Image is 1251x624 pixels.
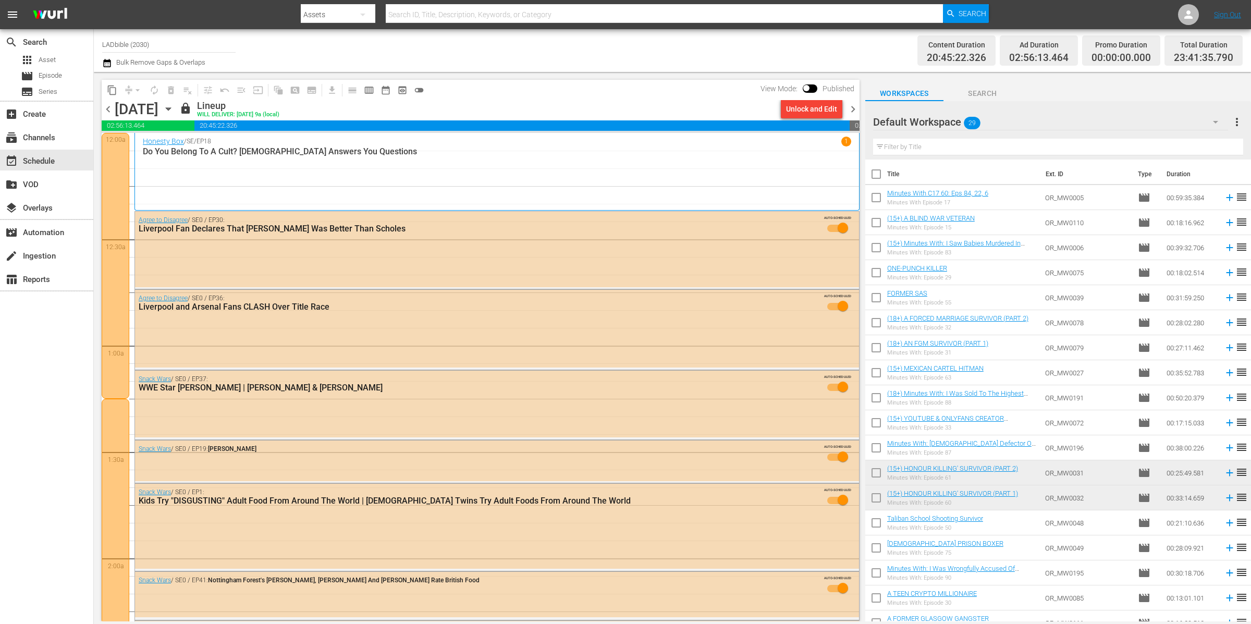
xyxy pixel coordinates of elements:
[1138,241,1150,254] span: Episode
[1224,242,1235,253] svg: Add to Schedule
[1224,492,1235,504] svg: Add to Schedule
[1162,460,1220,485] td: 00:25:49.581
[39,55,56,65] span: Asset
[139,445,171,452] a: Snack Wars
[1162,335,1220,360] td: 00:27:11.462
[887,449,1037,456] div: Minutes With: Episode 87
[887,239,1025,255] a: (15+) Minutes With: I Saw Babies Murdered In Front Of Me
[1041,260,1134,285] td: OR_MW0075
[143,146,851,156] p: Do You Belong To A Cult? [DEMOGRAPHIC_DATA] Answers You Questions
[1138,216,1150,229] span: Episode
[1224,467,1235,479] svg: Add to Schedule
[139,224,797,234] div: Liverpool Fan Declares That [PERSON_NAME] Was Better Than Scholes
[1138,266,1150,279] span: Episode
[824,293,851,298] span: AUTO-SCHEDULED
[1138,492,1150,504] span: Episode
[887,399,1037,406] div: Minutes With: Episode 88
[887,349,988,356] div: Minutes With: Episode 31
[943,87,1022,100] span: Search
[1041,560,1134,585] td: OR_MW0195
[887,524,983,531] div: Minutes With: Episode 50
[1224,192,1235,203] svg: Add to Schedule
[1162,535,1220,560] td: 00:28:09.921
[397,85,408,95] span: preview_outlined
[104,82,120,99] span: Copy Lineup
[5,108,18,120] span: Create
[887,324,1028,331] div: Minutes With: Episode 32
[1224,392,1235,403] svg: Add to Schedule
[1224,542,1235,554] svg: Add to Schedule
[755,84,803,93] span: View Mode:
[179,102,192,115] span: lock
[1091,52,1151,64] span: 00:00:00.000
[6,8,19,21] span: menu
[25,3,75,27] img: ans4CAIJ8jUAAAAAAAAAAAAAAAAAAAAAAAAgQb4GAAAAAAAAAAAAAAAAAAAAAAAAJMjXAAAAAAAAAAAAAAAAAAAAAAAAgAT5G...
[1235,566,1248,579] span: reorder
[887,389,1028,405] a: (18+) Minutes With: I Was Sold To The Highest Bidder For My Organs
[1009,38,1069,52] div: Ad Duration
[250,82,266,99] span: Update Metadata from Key Asset
[1214,10,1241,19] a: Sign Out
[1041,485,1134,510] td: OR_MW0032
[5,155,18,167] span: Schedule
[887,424,1037,431] div: Minutes With: Episode 33
[824,444,851,449] span: AUTO-SCHEDULED
[887,339,988,347] a: (18+) AN FGM SURVIVOR (PART 1)
[364,85,374,95] span: calendar_view_week_outlined
[1162,210,1220,235] td: 00:18:16.962
[303,82,320,99] span: Create Series Block
[887,574,1037,581] div: Minutes With: Episode 90
[887,214,975,222] a: (15+) A BLIND WAR VETERAN
[1138,467,1150,479] span: Episode
[1138,191,1150,204] span: Episode
[1235,491,1248,504] span: reorder
[1041,335,1134,360] td: OR_MW0079
[139,383,797,393] div: WWE Star [PERSON_NAME] | [PERSON_NAME] & [PERSON_NAME]
[208,445,256,452] span: [PERSON_NAME]
[184,138,187,145] p: /
[824,374,851,379] span: AUTO-SCHEDULED
[927,52,986,64] span: 20:45:22.326
[887,499,1018,506] div: Minutes With: Episode 60
[340,80,361,100] span: Day Calendar View
[1162,310,1220,335] td: 00:28:02.280
[1224,567,1235,579] svg: Add to Schedule
[143,137,184,145] a: Honesty Box
[411,82,427,99] span: 24 hours Lineup View is OFF
[1235,191,1248,203] span: reorder
[1235,291,1248,303] span: reorder
[1138,567,1150,579] span: Episode
[887,299,951,306] div: Minutes With: Episode 55
[1009,52,1069,64] span: 02:56:13.464
[5,202,18,214] span: Overlays
[1174,38,1233,52] div: Total Duration
[1041,310,1134,335] td: OR_MW0078
[1162,385,1220,410] td: 00:50:20.379
[887,189,988,197] a: Minutes With C17 60: Eps 84, 22, 6
[208,577,480,584] span: Nottingham Forest's [PERSON_NAME], [PERSON_NAME] And [PERSON_NAME] Rate British Food
[1162,185,1220,210] td: 00:59:35.384
[1162,235,1220,260] td: 00:39:32.706
[1138,366,1150,379] span: Episode
[139,488,171,496] a: Snack Wars
[1235,391,1248,403] span: reorder
[102,103,115,116] span: chevron_left
[1235,591,1248,604] span: reorder
[824,487,851,492] span: AUTO-SCHEDULED
[139,295,797,312] div: / SE0 / EP36:
[887,590,977,597] a: A TEEN CRYPTO MILLIONAIRE
[1041,410,1134,435] td: OR_MW0072
[139,577,171,584] a: Snack Wars
[1231,116,1243,128] span: more_vert
[1235,466,1248,479] span: reorder
[887,549,1003,556] div: Minutes With: Episode 75
[163,82,179,99] span: Select an event to delete
[233,82,250,99] span: Fill episodes with ad slates
[887,249,1037,256] div: Minutes With: Episode 83
[139,375,171,383] a: Snack Wars
[361,82,377,99] span: Week Calendar View
[1235,416,1248,429] span: reorder
[1041,210,1134,235] td: OR_MW0110
[887,160,1040,189] th: Title
[139,445,797,452] div: / SE0 / EP19:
